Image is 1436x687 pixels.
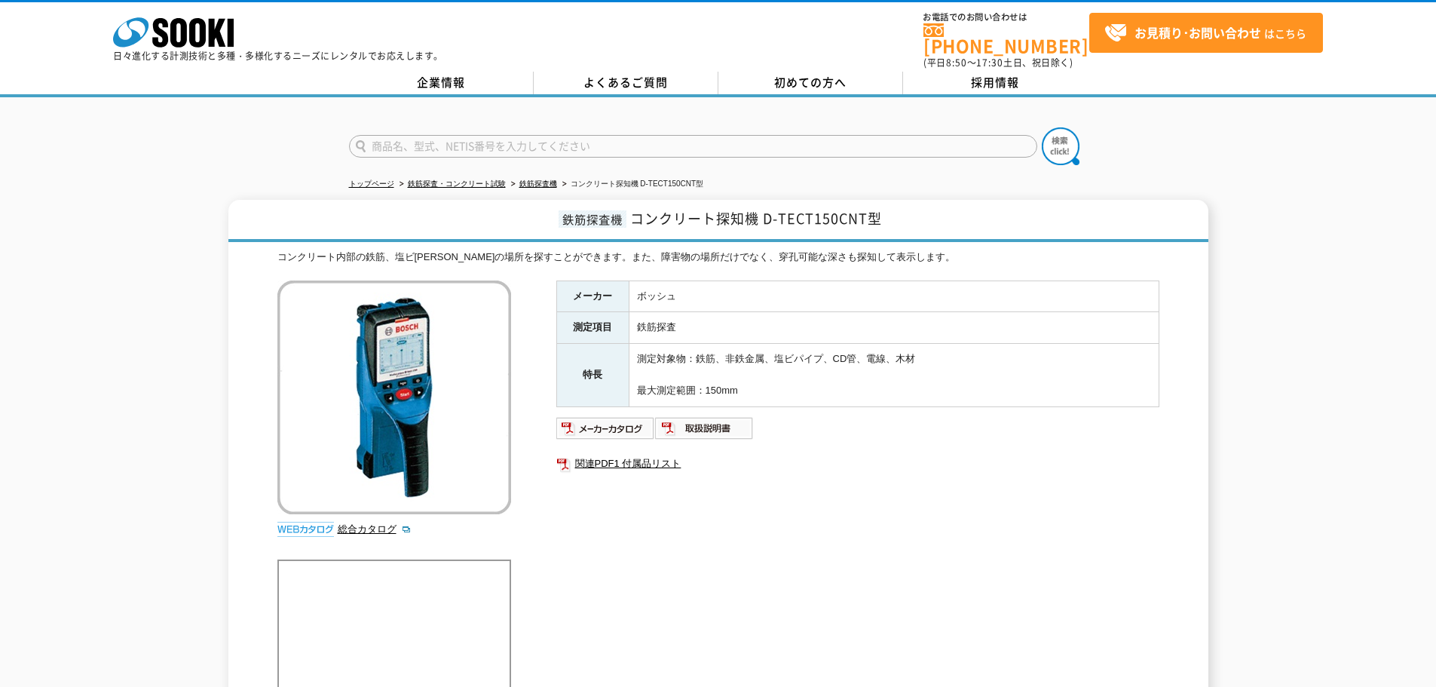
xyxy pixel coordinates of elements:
[534,72,718,94] a: よくあるご質問
[1089,13,1323,53] a: お見積り･お問い合わせはこちら
[559,176,704,192] li: コンクリート探知機 D-TECT150CNT型
[349,179,394,188] a: トップページ
[946,56,967,69] span: 8:50
[630,208,882,228] span: コンクリート探知機 D-TECT150CNT型
[556,312,629,344] th: 測定項目
[655,416,754,440] img: 取扱説明書
[629,344,1159,406] td: 測定対象物：鉄筋、非鉄金属、塩ビパイプ、CD管、電線、木材 最大測定範囲：150mm
[629,312,1159,344] td: 鉄筋探査
[408,179,506,188] a: 鉄筋探査・コンクリート試験
[349,135,1037,158] input: 商品名、型式、NETIS番号を入力してください
[923,23,1089,54] a: [PHONE_NUMBER]
[976,56,1003,69] span: 17:30
[718,72,903,94] a: 初めての方へ
[519,179,557,188] a: 鉄筋探査機
[556,416,655,440] img: メーカーカタログ
[629,281,1159,312] td: ボッシュ
[277,250,1159,265] div: コンクリート内部の鉄筋、塩ビ[PERSON_NAME]の場所を探すことができます。また、障害物の場所だけでなく、穿孔可能な深さも探知して表示します。
[277,281,511,514] img: コンクリート探知機 D-TECT150CNT型
[113,51,443,60] p: 日々進化する計測技術と多種・多様化するニーズにレンタルでお応えします。
[1134,23,1261,41] strong: お見積り･お問い合わせ
[556,426,655,437] a: メーカーカタログ
[277,522,334,537] img: webカタログ
[923,13,1089,22] span: お電話でのお問い合わせは
[556,344,629,406] th: 特長
[556,454,1159,474] a: 関連PDF1 付属品リスト
[774,74,847,90] span: 初めての方へ
[903,72,1088,94] a: 採用情報
[338,523,412,535] a: 総合カタログ
[923,56,1073,69] span: (平日 ～ 土日、祝日除く)
[1042,127,1079,165] img: btn_search.png
[349,72,534,94] a: 企業情報
[556,281,629,312] th: メーカー
[559,210,626,228] span: 鉄筋探査機
[1104,22,1306,44] span: はこちら
[655,426,754,437] a: 取扱説明書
